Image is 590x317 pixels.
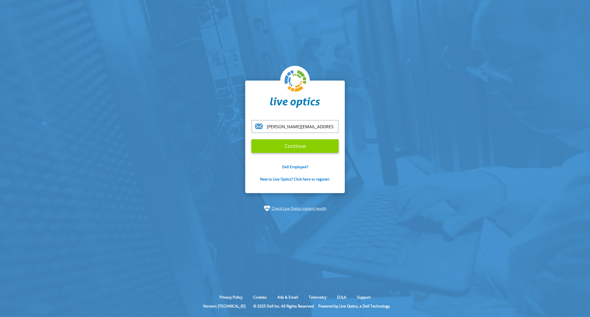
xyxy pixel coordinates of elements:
li: Version: [TECHNICAL_ID] [200,303,249,309]
input: Continue [251,139,339,153]
img: liveoptics-logo.svg [285,70,307,92]
li: © 2025 Dell Inc. All Rights Reserved [250,303,317,309]
img: status-check-icon.svg [264,205,270,212]
input: email@address.com [251,120,339,133]
a: Telemetry [304,295,331,300]
a: New to Live Optics? Click here to register. [260,176,330,182]
a: Ads & Email [273,295,303,300]
a: EULA [332,295,351,300]
a: Privacy Policy [215,295,247,300]
li: Powered by Live Optics, a Dell Technology [318,303,390,309]
a: Cookies [249,295,271,300]
a: Support [352,295,375,300]
img: liveoptics-word.svg [270,97,320,108]
a: Check Live Optics system health [272,205,326,212]
a: Dell Employee? [282,164,308,169]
